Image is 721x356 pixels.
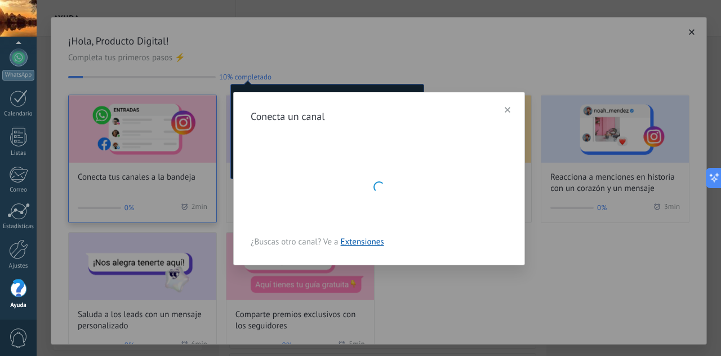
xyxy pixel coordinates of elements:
[251,237,508,248] span: ¿Buscas otro canal? Ve a
[2,186,35,194] div: Correo
[2,110,35,118] div: Calendario
[341,237,384,247] a: Extensiones
[2,302,35,309] div: Ayuda
[2,70,34,81] div: WhatsApp
[2,150,35,157] div: Listas
[2,223,35,230] div: Estadísticas
[2,262,35,270] div: Ajustes
[251,109,508,123] h3: Conecta un canal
